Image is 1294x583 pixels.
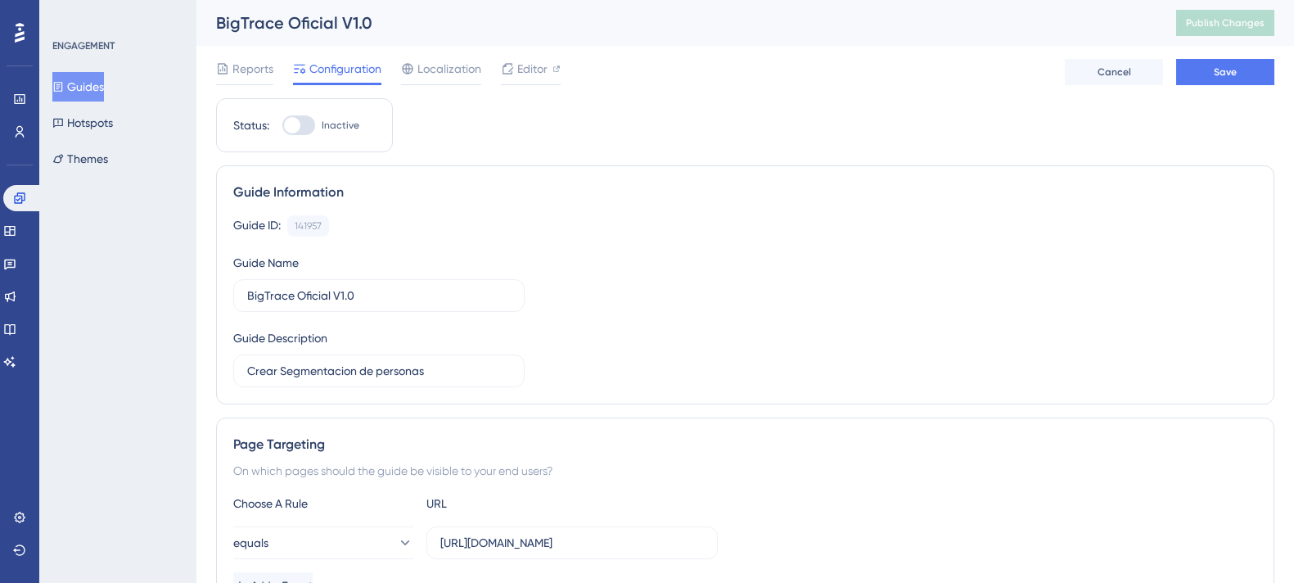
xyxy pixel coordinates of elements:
span: Editor [517,59,548,79]
button: Publish Changes [1176,10,1274,36]
div: Status: [233,115,269,135]
span: Publish Changes [1186,16,1265,29]
button: Cancel [1065,59,1163,85]
input: yourwebsite.com/path [440,534,704,552]
div: Choose A Rule [233,494,413,513]
input: Type your Guide’s Name here [247,287,511,305]
div: Guide ID: [233,215,281,237]
button: Save [1176,59,1274,85]
span: Reports [232,59,273,79]
span: equals [233,533,268,553]
div: Guide Name [233,253,299,273]
div: ENGAGEMENT [52,39,115,52]
div: BigTrace Oficial V1.0 [216,11,1135,34]
div: URL [426,494,606,513]
span: Cancel [1098,66,1131,79]
span: Save [1214,66,1237,79]
div: Page Targeting [233,435,1257,454]
button: Guides [52,72,104,102]
span: Localization [417,59,481,79]
div: Guide Description [233,328,327,348]
span: Configuration [309,59,381,79]
div: Guide Information [233,183,1257,202]
button: equals [233,527,413,559]
input: Type your Guide’s Description here [247,362,511,380]
div: 141957 [295,219,322,233]
span: Inactive [322,119,359,132]
button: Themes [52,144,108,174]
div: On which pages should the guide be visible to your end users? [233,461,1257,481]
button: Hotspots [52,108,113,138]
